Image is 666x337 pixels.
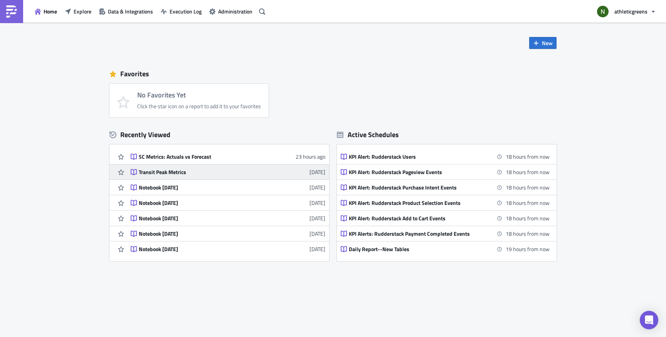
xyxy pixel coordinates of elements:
[349,215,484,222] div: KPI Alert: Rudderstack Add to Cart Events
[614,7,647,15] span: athleticgreens
[109,129,329,141] div: Recently Viewed
[349,230,484,237] div: KPI Alerts: Rudderstack Payment Completed Events
[205,5,256,17] button: Administration
[349,246,484,253] div: Daily Report--New Tables
[506,199,550,207] time: 2025-08-13 07:45
[157,5,205,17] button: Execution Log
[506,153,550,161] time: 2025-08-13 07:45
[309,230,325,238] time: 2024-12-23T10:26:44Z
[506,183,550,191] time: 2025-08-13 07:45
[131,195,325,210] a: Notebook [DATE][DATE]
[341,180,550,195] a: KPI Alert: Rudderstack Purchase Intent Events18 hours from now
[31,5,61,17] button: Home
[139,246,274,253] div: Notebook [DATE]
[349,184,484,191] div: KPI Alert: Rudderstack Purchase Intent Events
[5,5,18,18] img: PushMetrics
[341,149,550,164] a: KPI Alert: Rudderstack Users18 hours from now
[341,164,550,179] a: KPI Alert: Rudderstack Pageview Events18 hours from now
[139,184,274,191] div: Notebook [DATE]
[529,37,557,49] button: New
[74,7,91,15] span: Explore
[170,7,202,15] span: Execution Log
[337,130,399,139] div: Active Schedules
[506,245,550,253] time: 2025-08-13 09:00
[61,5,95,17] button: Explore
[137,103,261,110] div: Click the star icon on a report to add it to your favorites
[131,211,325,226] a: Notebook [DATE][DATE]
[309,199,325,207] time: 2025-01-30T19:34:00Z
[506,230,550,238] time: 2025-08-13 07:45
[131,241,325,257] a: Notebook [DATE][DATE]
[139,200,274,206] div: Notebook [DATE]
[341,195,550,210] a: KPI Alert: Rudderstack Product Selection Events18 hours from now
[44,7,57,15] span: Home
[139,169,274,176] div: Transit Peak Metrics
[109,68,557,80] div: Favorites
[349,153,484,160] div: KPI Alert: Rudderstack Users
[309,214,325,222] time: 2024-12-30T22:04:33Z
[309,168,325,176] time: 2025-07-31T19:22:03Z
[596,5,609,18] img: Avatar
[341,241,550,257] a: Daily Report--New Tables19 hours from now
[506,168,550,176] time: 2025-08-13 07:45
[640,311,658,329] div: Open Intercom Messenger
[131,149,325,164] a: SC Metrics: Actuals vs Forecast23 hours ago
[506,214,550,222] time: 2025-08-13 07:45
[349,169,484,176] div: KPI Alert: Rudderstack Pageview Events
[218,7,252,15] span: Administration
[542,39,553,47] span: New
[592,3,660,20] button: athleticgreens
[309,245,325,253] time: 2024-12-21T00:24:08Z
[349,200,484,206] div: KPI Alert: Rudderstack Product Selection Events
[108,7,153,15] span: Data & Integrations
[341,226,550,241] a: KPI Alerts: Rudderstack Payment Completed Events18 hours from now
[139,215,274,222] div: Notebook [DATE]
[139,230,274,237] div: Notebook [DATE]
[137,91,261,99] h4: No Favorites Yet
[341,211,550,226] a: KPI Alert: Rudderstack Add to Cart Events18 hours from now
[131,164,325,179] a: Transit Peak Metrics[DATE]
[309,183,325,191] time: 2025-02-07T20:54:10Z
[139,153,274,160] div: SC Metrics: Actuals vs Forecast
[95,5,157,17] button: Data & Integrations
[131,226,325,241] a: Notebook [DATE][DATE]
[131,180,325,195] a: Notebook [DATE][DATE]
[296,153,325,161] time: 2025-08-11T19:57:23Z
